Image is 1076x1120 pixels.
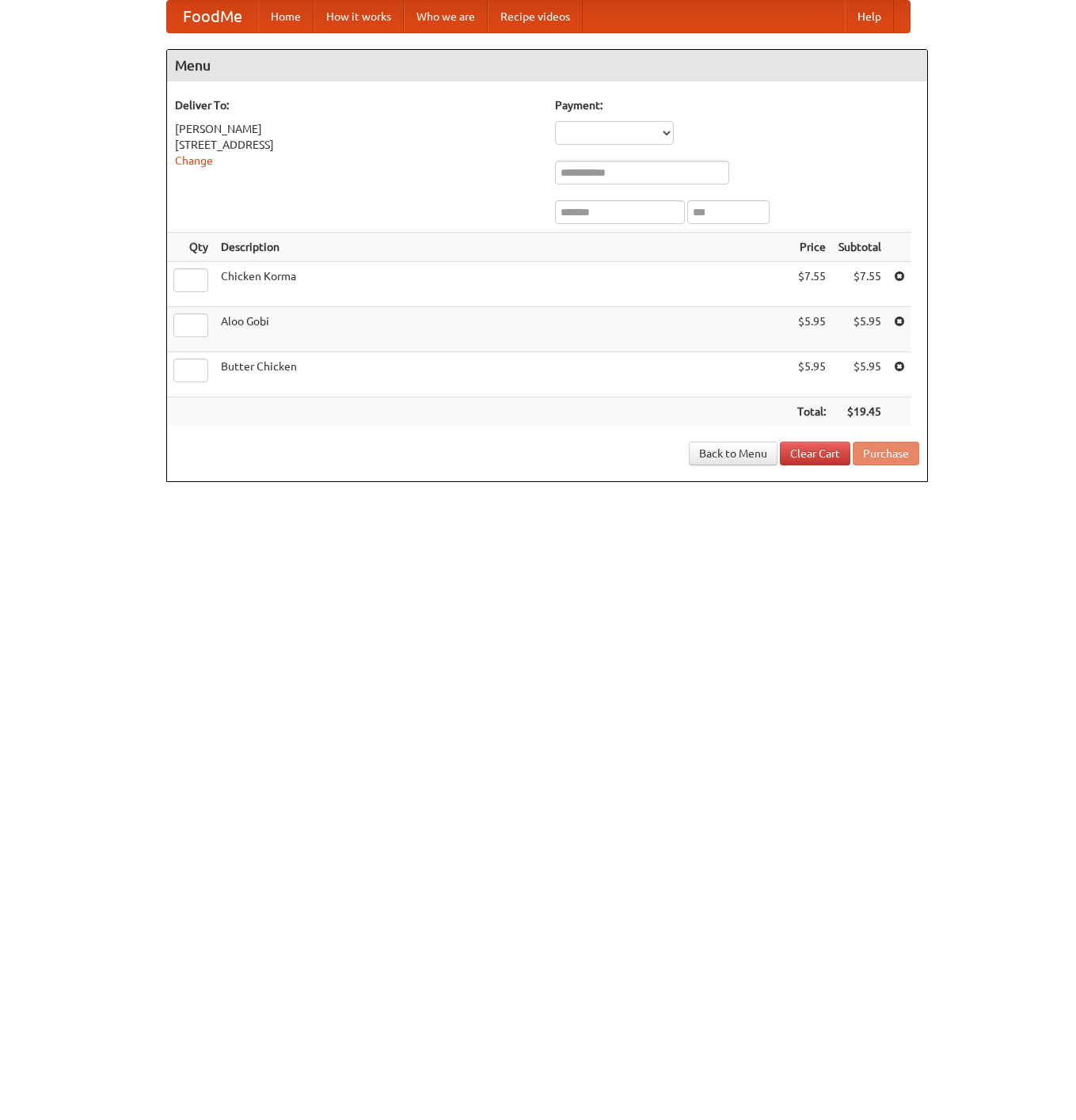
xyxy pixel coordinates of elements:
[215,307,791,352] td: Aloo Gobi
[258,1,314,32] a: Home
[488,1,583,32] a: Recipe videos
[791,307,832,352] td: $5.95
[167,50,927,82] h4: Menu
[175,154,213,167] a: Change
[832,233,888,262] th: Subtotal
[845,1,894,32] a: Help
[780,442,850,465] a: Clear Cart
[175,137,539,153] div: [STREET_ADDRESS]
[689,442,778,465] a: Back to Menu
[832,262,888,307] td: $7.55
[215,352,791,397] td: Butter Chicken
[791,262,832,307] td: $7.55
[832,397,888,427] th: $19.45
[215,262,791,307] td: Chicken Korma
[832,307,888,352] td: $5.95
[791,233,832,262] th: Price
[175,121,539,137] div: [PERSON_NAME]
[215,233,791,262] th: Description
[314,1,404,32] a: How it works
[853,442,919,465] button: Purchase
[167,233,215,262] th: Qty
[791,352,832,397] td: $5.95
[832,352,888,397] td: $5.95
[167,1,258,32] a: FoodMe
[404,1,488,32] a: Who we are
[791,397,832,427] th: Total:
[175,97,539,113] h5: Deliver To:
[555,97,919,113] h5: Payment:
